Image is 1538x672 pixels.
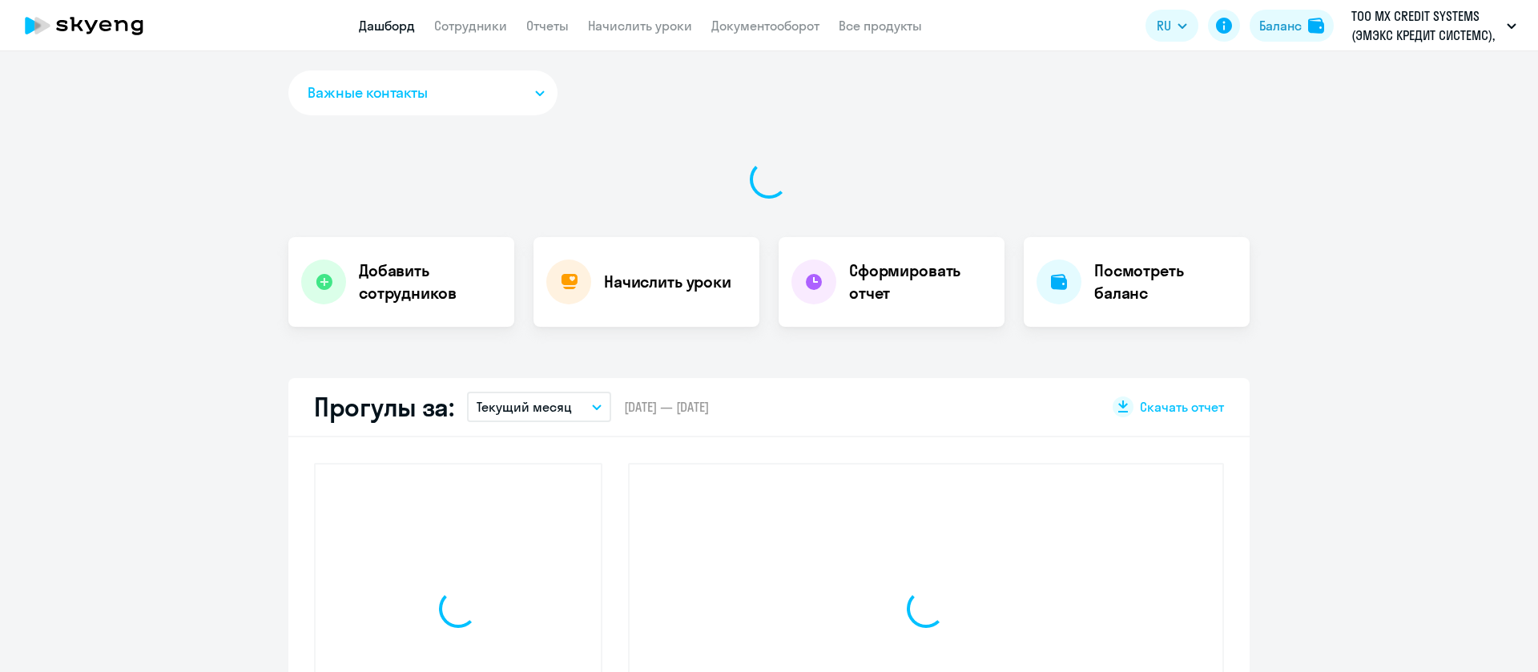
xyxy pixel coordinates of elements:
button: Балансbalance [1250,10,1334,42]
span: RU [1157,16,1171,35]
button: Текущий месяц [467,392,611,422]
p: Текущий месяц [477,397,572,416]
p: ТОО MX CREDIT SYSTEMS (ЭМЭКС КРЕДИТ СИСТЕМС), Договор (постоплата) [1351,6,1500,45]
h4: Добавить сотрудников [359,260,501,304]
span: Скачать отчет [1140,398,1224,416]
a: Все продукты [839,18,922,34]
h4: Посмотреть баланс [1094,260,1237,304]
h4: Сформировать отчет [849,260,992,304]
button: Важные контакты [288,70,558,115]
span: Важные контакты [308,82,428,103]
div: Баланс [1259,16,1302,35]
a: Отчеты [526,18,569,34]
button: RU [1145,10,1198,42]
img: balance [1308,18,1324,34]
a: Начислить уроки [588,18,692,34]
span: [DATE] — [DATE] [624,398,709,416]
a: Сотрудники [434,18,507,34]
button: ТОО MX CREDIT SYSTEMS (ЭМЭКС КРЕДИТ СИСТЕМС), Договор (постоплата) [1343,6,1524,45]
h2: Прогулы за: [314,391,454,423]
a: Документооборот [711,18,819,34]
a: Дашборд [359,18,415,34]
h4: Начислить уроки [604,271,731,293]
